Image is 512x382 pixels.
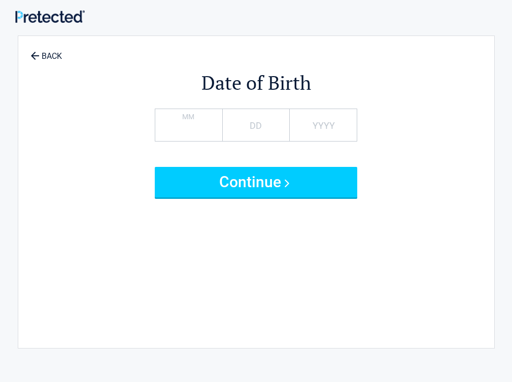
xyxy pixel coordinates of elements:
h2: Date of Birth [74,70,438,96]
label: MM [182,112,194,122]
img: Main Logo [15,10,85,23]
label: YYYY [313,119,335,132]
label: DD [250,119,262,132]
a: BACK [28,43,64,60]
button: Continue [155,167,358,197]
